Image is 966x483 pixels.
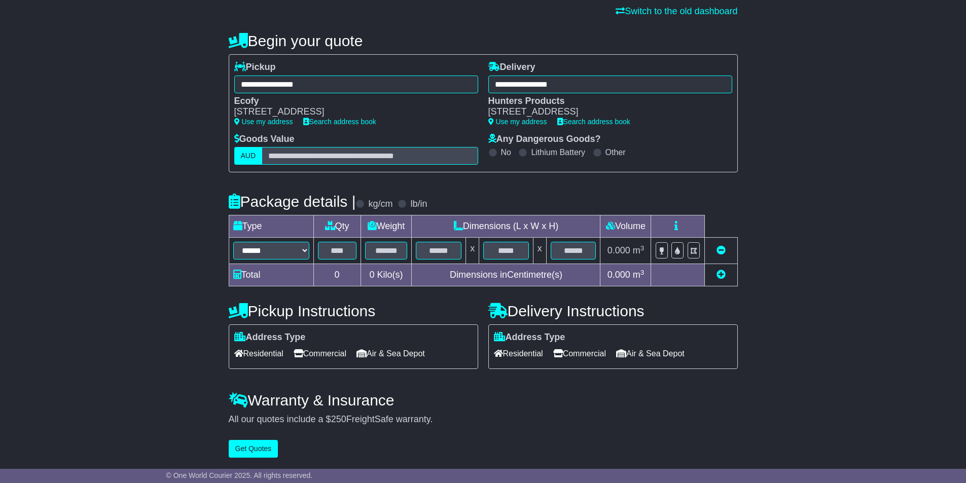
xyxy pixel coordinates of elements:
[313,215,361,238] td: Qty
[488,106,722,118] div: [STREET_ADDRESS]
[633,245,645,255] span: m
[234,346,283,361] span: Residential
[488,134,601,145] label: Any Dangerous Goods?
[717,245,726,255] a: Remove this item
[229,32,738,49] h4: Begin your quote
[717,270,726,280] a: Add new item
[533,238,546,264] td: x
[229,303,478,319] h4: Pickup Instructions
[229,440,278,458] button: Get Quotes
[607,270,630,280] span: 0.000
[234,134,295,145] label: Goods Value
[234,332,306,343] label: Address Type
[607,245,630,255] span: 0.000
[466,238,479,264] td: x
[229,264,313,286] td: Total
[633,270,645,280] span: m
[410,199,427,210] label: lb/in
[234,147,263,165] label: AUD
[557,118,630,126] a: Search address book
[313,264,361,286] td: 0
[229,414,738,425] div: All our quotes include a $ FreightSafe warranty.
[303,118,376,126] a: Search address book
[501,147,511,157] label: No
[553,346,606,361] span: Commercial
[234,96,468,107] div: Ecofy
[531,147,585,157] label: Lithium Battery
[356,346,425,361] span: Air & Sea Depot
[369,270,374,280] span: 0
[361,264,412,286] td: Kilo(s)
[166,471,313,479] span: © One World Courier 2025. All rights reserved.
[331,414,346,424] span: 250
[605,147,626,157] label: Other
[234,118,293,126] a: Use my address
[640,244,645,252] sup: 3
[234,106,468,118] div: [STREET_ADDRESS]
[488,96,722,107] div: Hunters Products
[229,215,313,238] td: Type
[616,346,685,361] span: Air & Sea Depot
[229,392,738,408] h4: Warranty & Insurance
[361,215,412,238] td: Weight
[412,215,600,238] td: Dimensions (L x W x H)
[494,346,543,361] span: Residential
[494,332,565,343] label: Address Type
[488,62,535,73] label: Delivery
[488,118,547,126] a: Use my address
[234,62,276,73] label: Pickup
[368,199,392,210] label: kg/cm
[640,269,645,276] sup: 3
[600,215,651,238] td: Volume
[294,346,346,361] span: Commercial
[229,193,356,210] h4: Package details |
[616,6,737,16] a: Switch to the old dashboard
[488,303,738,319] h4: Delivery Instructions
[412,264,600,286] td: Dimensions in Centimetre(s)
